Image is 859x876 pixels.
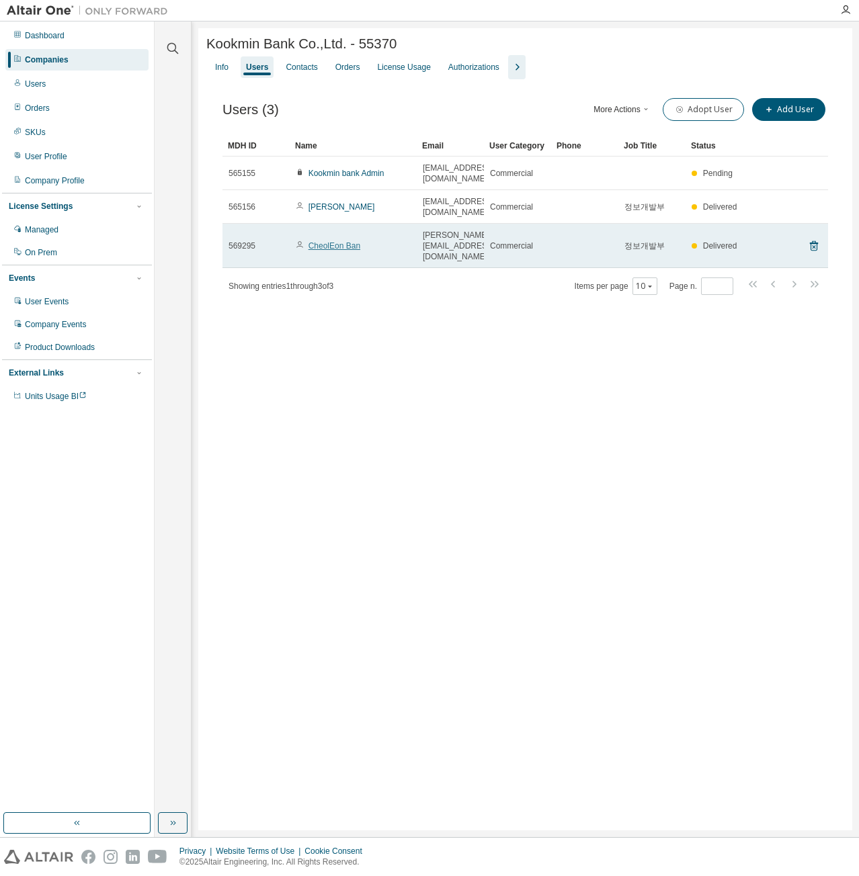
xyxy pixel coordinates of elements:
[25,79,46,89] div: Users
[25,342,95,353] div: Product Downloads
[663,98,744,121] button: Adopt User
[423,163,495,184] span: [EMAIL_ADDRESS][DOMAIN_NAME]
[590,98,655,121] button: More Actions
[229,168,255,179] span: 565155
[229,240,255,251] span: 569295
[179,846,216,857] div: Privacy
[104,850,118,864] img: instagram.svg
[377,62,430,73] div: License Usage
[25,54,69,65] div: Companies
[669,277,733,295] span: Page n.
[25,151,67,162] div: User Profile
[575,277,657,295] span: Items per page
[206,36,397,52] span: Kookmin Bank Co.,Ltd. - 55370
[126,850,140,864] img: linkedin.svg
[752,98,825,121] button: Add User
[335,62,360,73] div: Orders
[422,135,479,157] div: Email
[25,296,69,307] div: User Events
[9,273,35,283] div: Events
[309,169,384,178] a: Kookmin bank Admin
[246,62,268,73] div: Users
[489,135,546,157] div: User Category
[304,846,370,857] div: Cookie Consent
[25,392,87,401] span: Units Usage BI
[222,102,279,118] span: Users (3)
[309,202,375,212] a: [PERSON_NAME]
[25,224,58,235] div: Managed
[25,319,86,330] div: Company Events
[624,135,680,157] div: Job Title
[490,168,533,179] span: Commercial
[25,127,46,138] div: SKUs
[25,175,85,186] div: Company Profile
[703,241,737,251] span: Delivered
[228,135,284,157] div: MDH ID
[624,240,665,251] span: 정보개발부
[636,281,654,292] button: 10
[286,62,317,73] div: Contacts
[9,201,73,212] div: License Settings
[557,135,613,157] div: Phone
[179,857,370,868] p: © 2025 Altair Engineering, Inc. All Rights Reserved.
[624,202,665,212] span: 정보개발부
[490,202,533,212] span: Commercial
[4,850,73,864] img: altair_logo.svg
[216,846,304,857] div: Website Terms of Use
[691,135,747,157] div: Status
[25,103,50,114] div: Orders
[148,850,167,864] img: youtube.svg
[703,169,733,178] span: Pending
[448,62,499,73] div: Authorizations
[81,850,95,864] img: facebook.svg
[309,241,360,251] a: CheolEon Ban
[9,367,64,378] div: External Links
[25,247,57,258] div: On Prem
[423,196,495,218] span: [EMAIL_ADDRESS][DOMAIN_NAME]
[215,62,229,73] div: Info
[703,202,737,212] span: Delivered
[229,202,255,212] span: 565156
[7,4,175,17] img: Altair One
[25,30,65,41] div: Dashboard
[229,281,333,291] span: Showing entries 1 through 3 of 3
[295,135,411,157] div: Name
[490,240,533,251] span: Commercial
[423,230,495,262] span: [PERSON_NAME][EMAIL_ADDRESS][DOMAIN_NAME]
